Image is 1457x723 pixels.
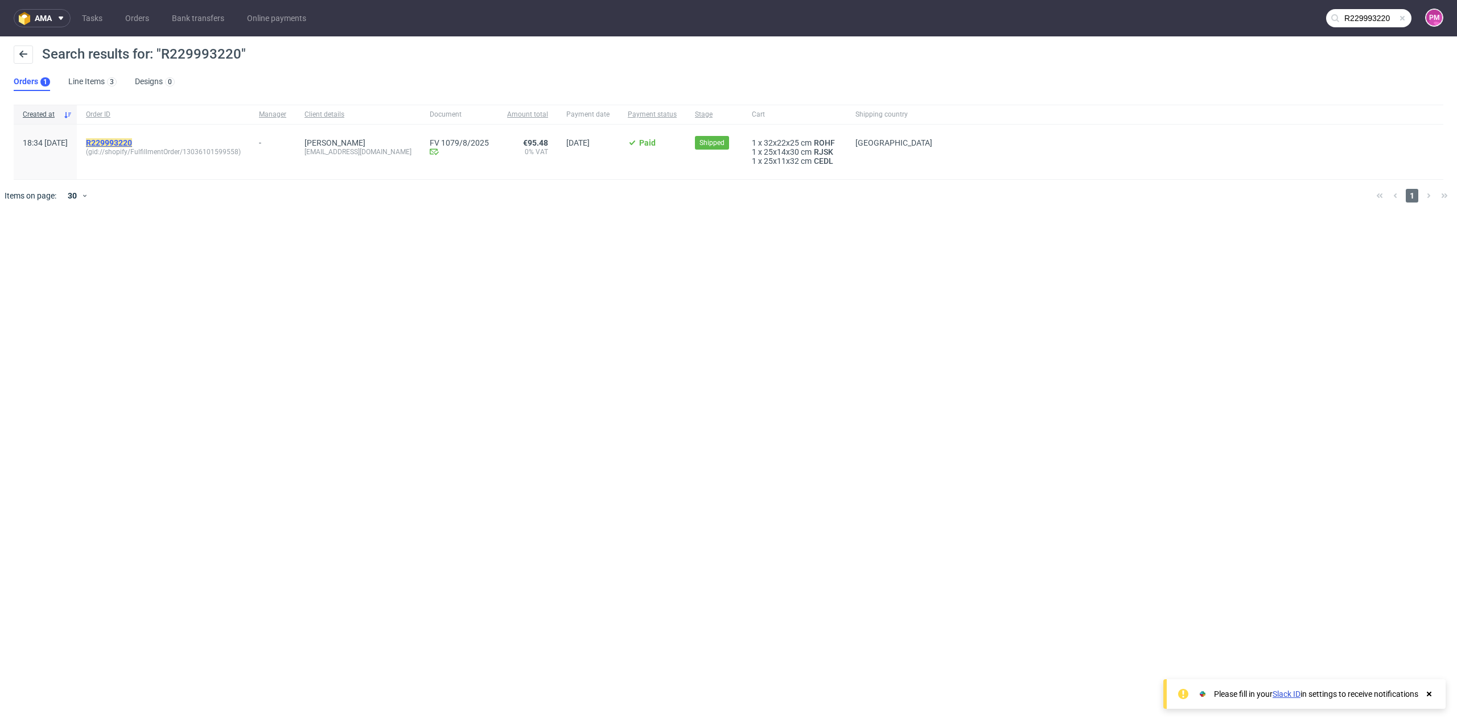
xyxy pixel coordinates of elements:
span: Shipping country [855,110,932,119]
button: ama [14,9,71,27]
a: Orders1 [14,73,50,91]
span: [DATE] [566,138,590,147]
a: Tasks [75,9,109,27]
figcaption: PM [1426,10,1442,26]
div: - [259,134,286,147]
span: Paid [639,138,656,147]
img: logo [19,12,35,25]
div: x [752,156,837,166]
div: [EMAIL_ADDRESS][DOMAIN_NAME] [304,147,411,156]
span: 32x22x25 cm [764,138,812,147]
span: 25x14x30 cm [764,147,812,156]
a: Line Items3 [68,73,117,91]
span: (gid://shopify/FulfillmentOrder/13036101599558) [86,147,241,156]
span: 0% VAT [507,147,548,156]
span: 1 [1406,189,1418,203]
span: Payment status [628,110,677,119]
span: Stage [695,110,734,119]
span: [GEOGRAPHIC_DATA] [855,138,932,147]
span: €95.48 [523,138,548,147]
a: Orders [118,9,156,27]
a: ROHF [812,138,837,147]
a: Slack ID [1273,689,1300,699]
div: 0 [168,78,172,86]
mark: R229993220 [86,138,132,147]
a: RJSK [812,147,835,156]
div: x [752,138,837,147]
div: x [752,147,837,156]
span: Amount total [507,110,548,119]
span: Shipped [699,138,725,148]
a: Bank transfers [165,9,231,27]
div: 1 [43,78,47,86]
a: CEDL [812,156,835,166]
a: Online payments [240,9,313,27]
div: 3 [110,78,114,86]
span: Cart [752,110,837,119]
span: 1 [752,138,756,147]
img: Slack [1197,688,1208,700]
span: 1 [752,156,756,166]
a: Designs0 [135,73,175,91]
span: Manager [259,110,286,119]
span: 18:34 [DATE] [23,138,68,147]
a: FV 1079/8/2025 [430,138,489,147]
a: [PERSON_NAME] [304,138,365,147]
span: 1 [752,147,756,156]
span: Document [430,110,489,119]
span: 25x11x32 cm [764,156,812,166]
span: Payment date [566,110,610,119]
span: Search results for: "R229993220" [42,46,246,62]
span: Client details [304,110,411,119]
div: Please fill in your in settings to receive notifications [1214,688,1418,700]
span: Created at [23,110,59,119]
span: Order ID [86,110,241,119]
div: 30 [61,188,81,204]
span: Items on page: [5,190,56,201]
a: R229993220 [86,138,134,147]
span: ama [35,14,52,22]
